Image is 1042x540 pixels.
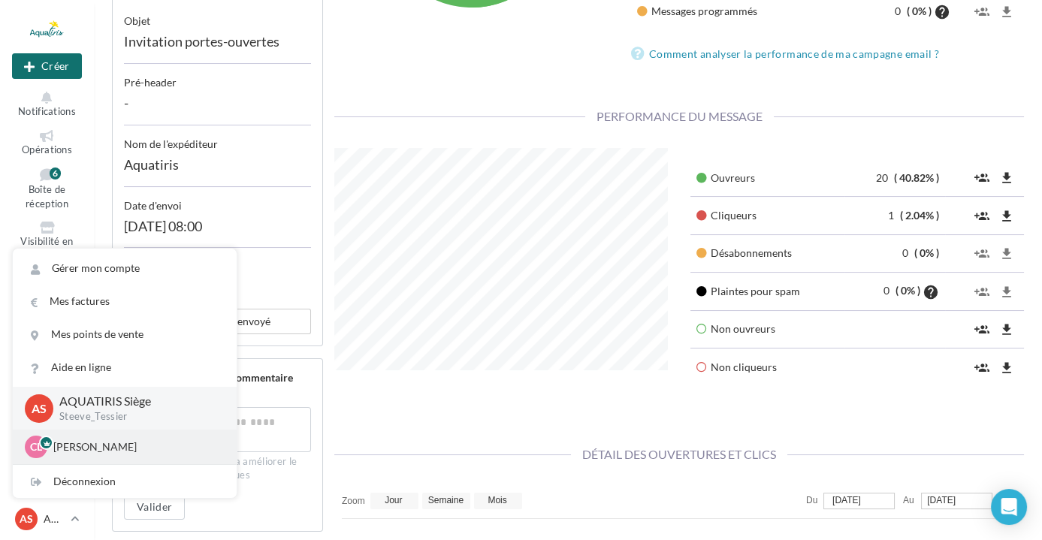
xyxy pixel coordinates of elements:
span: ( 40.82% ) [894,171,939,184]
button: group_add [971,317,993,342]
td: Ouvreurs [690,159,844,197]
button: Valider [124,494,185,520]
td: Plaintes pour spam [690,273,844,310]
text: Au [903,495,914,505]
tspan: [DATE] [832,495,861,505]
text: Zoom [342,496,365,506]
span: Notifications [18,105,76,117]
a: Visibilité en ligne [12,219,82,264]
div: objet [124,2,311,29]
div: Aquatiris [124,152,311,187]
div: 6 [50,167,61,179]
span: ( 0% ) [914,246,939,259]
button: group_add [971,165,993,190]
span: Boîte de réception [26,184,68,210]
span: 1 [888,209,898,222]
span: 0 [902,246,912,259]
i: group_add [974,322,989,337]
i: file_download [999,246,1014,261]
text: Jour [385,495,402,505]
text: Du [806,495,817,505]
i: file_download [999,285,1014,300]
div: [DATE] 08:00 [124,213,311,249]
a: Aide en ligne [13,351,237,384]
span: Opérations [22,143,72,155]
a: Comment analyser la performance de ma campagne email ? [631,45,945,63]
span: Performance du message [585,109,774,123]
div: Invitation portes-ouvertes [124,29,311,64]
div: Nom de l'expéditeur [124,125,311,152]
span: Détail des ouvertures et clics [571,447,787,461]
button: Notifications [12,89,82,121]
span: 0 [883,284,893,297]
i: group_add [974,361,989,376]
a: Gérer mon compte [13,252,237,285]
td: Désabonnements [690,234,844,272]
span: 20 [876,171,892,184]
div: - [124,90,311,125]
span: ( 0% ) [896,284,920,297]
button: group_add [971,279,993,303]
text: Mois [488,495,506,505]
div: Pré-header [124,64,311,90]
td: Non cliqueurs [690,348,945,386]
p: AQUATIRIS Siège [44,511,65,526]
a: Mes factures [13,285,237,318]
p: AQUATIRIS Siège [59,393,213,410]
i: group_add [974,5,989,20]
button: Créer [12,53,82,79]
a: Boîte de réception6 [12,164,82,213]
span: AS [32,400,47,417]
i: help [923,285,939,300]
td: Cliqueurs [690,197,844,234]
button: file_download [995,241,1018,266]
i: file_download [999,209,1014,224]
button: file_download [995,354,1018,379]
span: CL [30,439,42,454]
p: Steeve_Tessier [59,410,213,424]
span: ( 0% ) [907,5,932,17]
span: AS [20,511,33,526]
i: group_add [974,246,989,261]
span: Visibilité en ligne [20,236,73,262]
i: group_add [974,170,989,186]
button: file_download [995,203,1018,228]
button: file_download [995,317,1018,342]
div: Nouvelle campagne [12,53,82,79]
i: help [934,5,950,20]
i: group_add [974,209,989,224]
td: Non ouvreurs [690,310,945,348]
text: Semaine [428,495,464,505]
a: Mes points de vente [13,318,237,351]
p: [PERSON_NAME] [53,439,219,454]
i: file_download [999,170,1014,186]
button: file_download [995,279,1018,303]
button: group_add [971,354,993,379]
i: file_download [999,361,1014,376]
div: Date d'envoi [124,187,311,213]
button: group_add [971,241,993,266]
button: file_download [995,165,1018,190]
a: AS AQUATIRIS Siège [12,505,82,533]
a: Opérations [12,127,82,159]
i: file_download [999,322,1014,337]
button: group_add [971,203,993,228]
span: 0 [895,5,905,17]
i: file_download [999,5,1014,20]
tspan: [DATE] [927,495,956,505]
div: Déconnexion [13,465,237,498]
i: group_add [974,285,989,300]
div: Open Intercom Messenger [991,489,1027,525]
span: ( 2.04% ) [900,209,939,222]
